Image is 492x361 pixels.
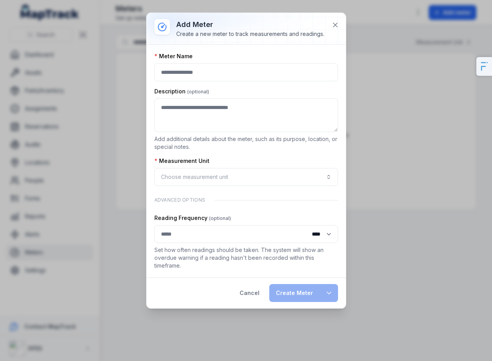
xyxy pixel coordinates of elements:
div: Advanced Options [154,192,338,208]
input: :r62:-form-item-label [154,225,338,243]
h3: Add meter [176,19,324,30]
button: Cancel [233,284,266,302]
label: Meter Name [154,52,193,60]
label: Measurement Unit [154,157,209,165]
div: Create a new meter to track measurements and readings. [176,30,324,38]
p: Set how often readings should be taken. The system will show an overdue warning if a reading hasn... [154,246,338,270]
button: Choose measurement unit [154,168,338,186]
input: :r5s:-form-item-label [154,63,338,81]
label: Description [154,88,209,95]
textarea: :r5t:-form-item-label [154,98,338,132]
p: Add additional details about the meter, such as its purpose, location, or special notes. [154,135,338,151]
label: Reading Frequency [154,214,231,222]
